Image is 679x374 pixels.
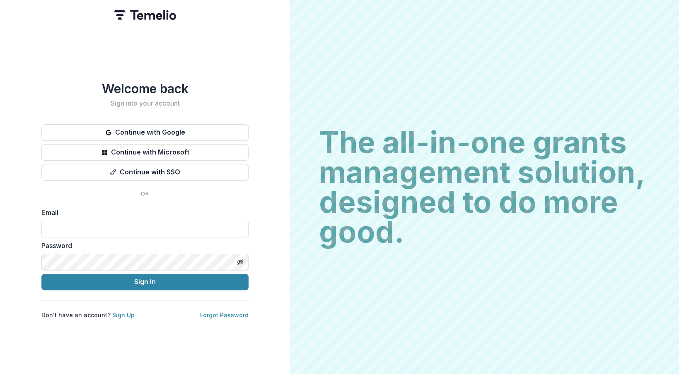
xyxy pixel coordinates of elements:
[41,99,249,107] h2: Sign into your account
[41,124,249,141] button: Continue with Google
[234,256,247,269] button: Toggle password visibility
[41,311,135,319] p: Don't have an account?
[112,311,135,319] a: Sign Up
[41,81,249,96] h1: Welcome back
[114,10,176,20] img: Temelio
[41,274,249,290] button: Sign In
[41,241,244,251] label: Password
[41,208,244,217] label: Email
[41,144,249,161] button: Continue with Microsoft
[200,311,249,319] a: Forgot Password
[41,164,249,181] button: Continue with SSO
